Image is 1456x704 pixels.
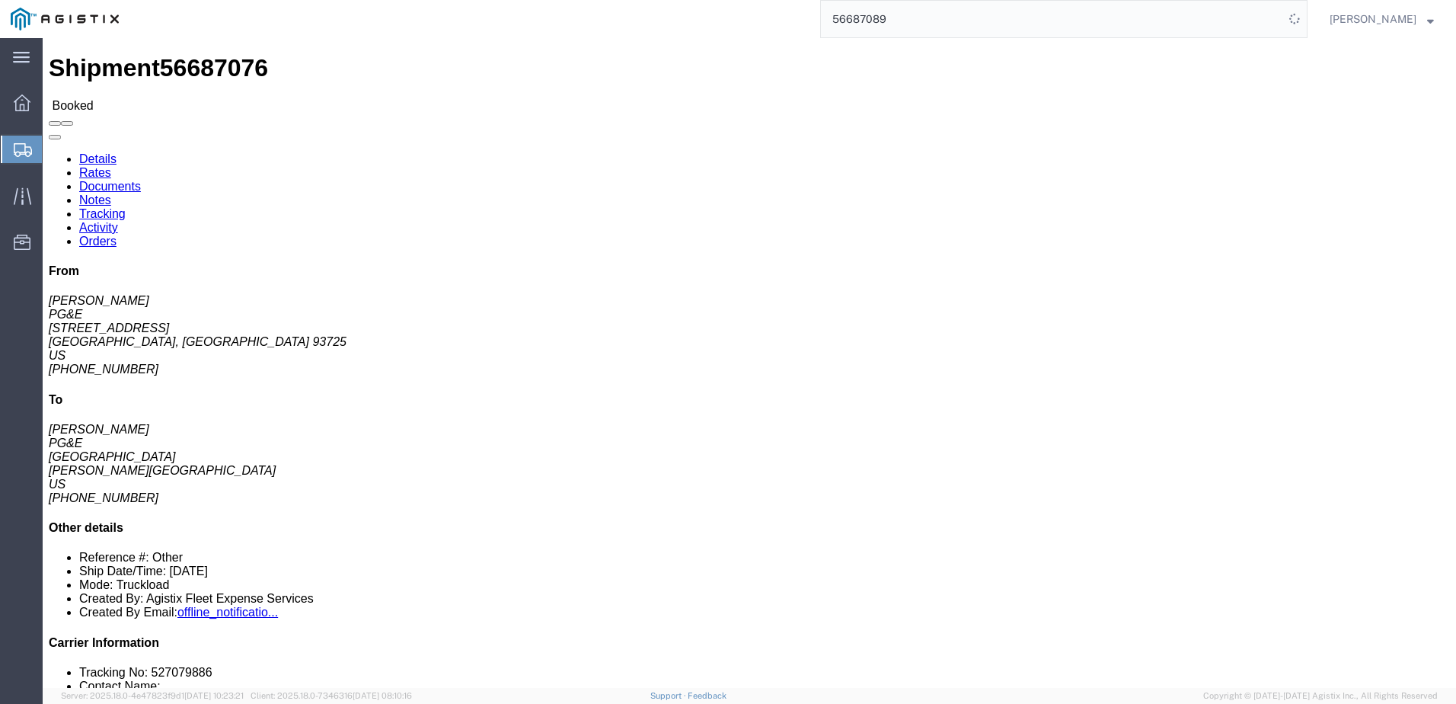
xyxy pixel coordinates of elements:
span: Copyright © [DATE]-[DATE] Agistix Inc., All Rights Reserved [1203,690,1438,702]
span: Server: 2025.18.0-4e47823f9d1 [61,691,244,700]
span: [DATE] 08:10:16 [353,691,412,700]
a: Support [650,691,688,700]
img: logo [11,8,119,30]
span: [DATE] 10:23:21 [184,691,244,700]
span: Deni Smith [1330,11,1416,27]
iframe: FS Legacy Container [43,38,1456,688]
input: Search for shipment number, reference number [821,1,1284,37]
span: Client: 2025.18.0-7346316 [251,691,412,700]
button: [PERSON_NAME] [1329,10,1435,28]
a: Feedback [688,691,726,700]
